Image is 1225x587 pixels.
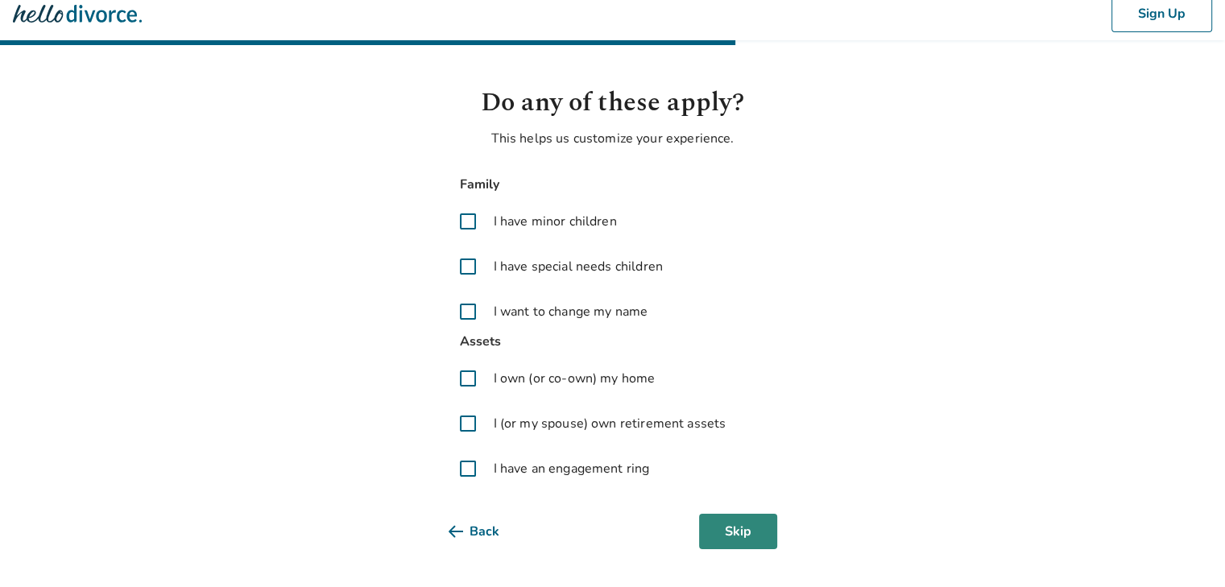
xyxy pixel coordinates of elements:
[699,514,777,549] button: Skip
[1144,510,1225,587] iframe: Chat Widget
[449,174,777,196] span: Family
[449,84,777,122] h1: Do any of these apply?
[494,302,648,321] span: I want to change my name
[494,257,663,276] span: I have special needs children
[449,129,777,148] p: This helps us customize your experience.
[494,212,617,231] span: I have minor children
[494,414,726,433] span: I (or my spouse) own retirement assets
[494,369,656,388] span: I own (or co-own) my home
[449,514,525,549] button: Back
[449,331,777,353] span: Assets
[494,459,650,478] span: I have an engagement ring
